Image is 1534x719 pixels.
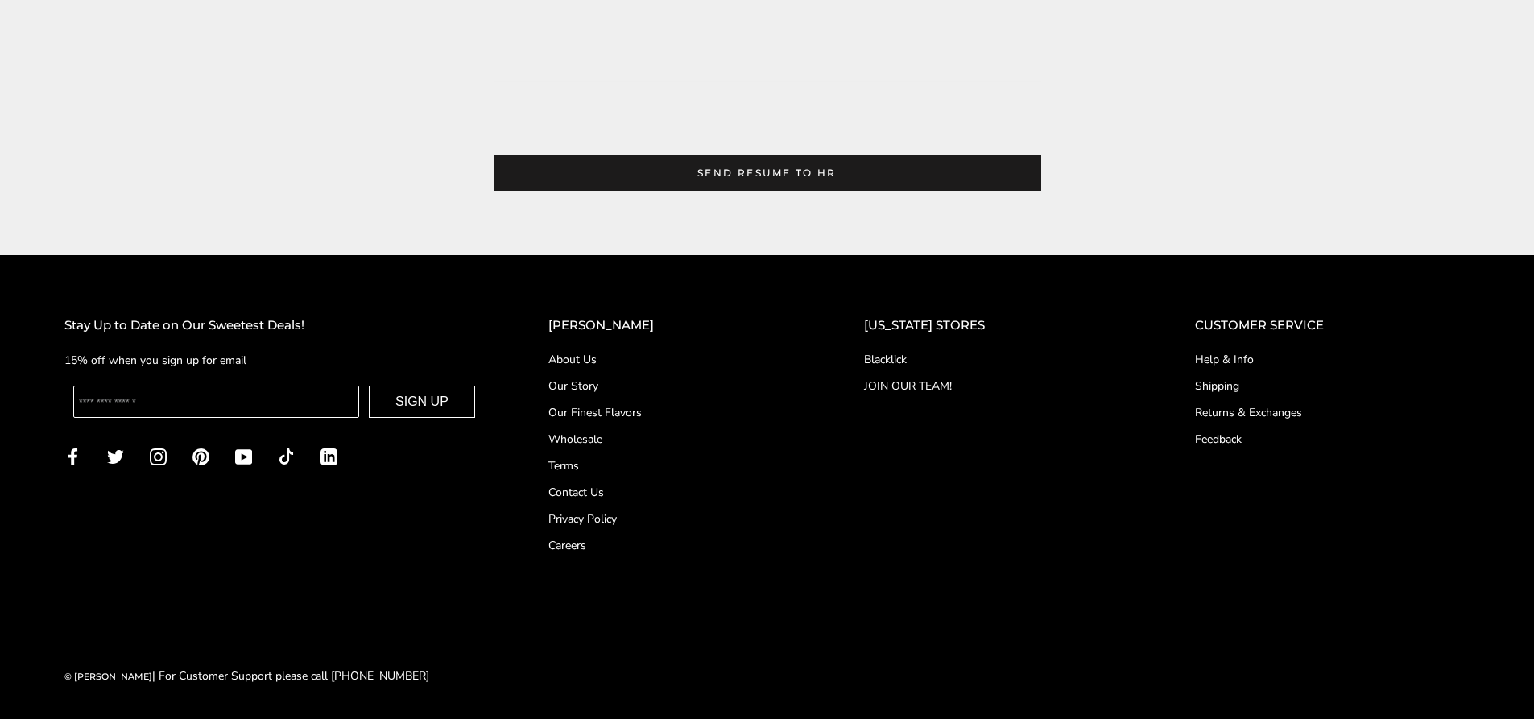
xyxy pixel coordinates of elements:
[548,351,800,368] a: About Us
[1195,378,1470,395] a: Shipping
[494,155,1041,191] a: SEND RESUME TO HR
[13,658,167,706] iframe: Sign Up via Text for Offers
[64,667,429,685] div: | For Customer Support please call [PHONE_NUMBER]
[548,378,800,395] a: Our Story
[1195,404,1470,421] a: Returns & Exchanges
[548,484,800,501] a: Contact Us
[548,316,800,336] h2: [PERSON_NAME]
[320,446,337,465] a: LinkedIn
[548,457,800,474] a: Terms
[864,351,1131,368] a: Blacklick
[73,386,359,418] input: Enter your email
[548,510,800,527] a: Privacy Policy
[864,378,1131,395] a: JOIN OUR TEAM!
[864,316,1131,336] h2: [US_STATE] STORES
[369,386,475,418] button: SIGN UP
[64,351,484,370] p: 15% off when you sign up for email
[107,446,124,465] a: Twitter
[548,431,800,448] a: Wholesale
[1195,351,1470,368] a: Help & Info
[1195,431,1470,448] a: Feedback
[278,446,295,465] a: TikTok
[1195,316,1470,336] h2: CUSTOMER SERVICE
[64,316,484,336] h2: Stay Up to Date on Our Sweetest Deals!
[192,446,209,465] a: Pinterest
[235,446,252,465] a: YouTube
[150,446,167,465] a: Instagram
[548,404,800,421] a: Our Finest Flavors
[548,537,800,554] a: Careers
[64,446,81,465] a: Facebook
